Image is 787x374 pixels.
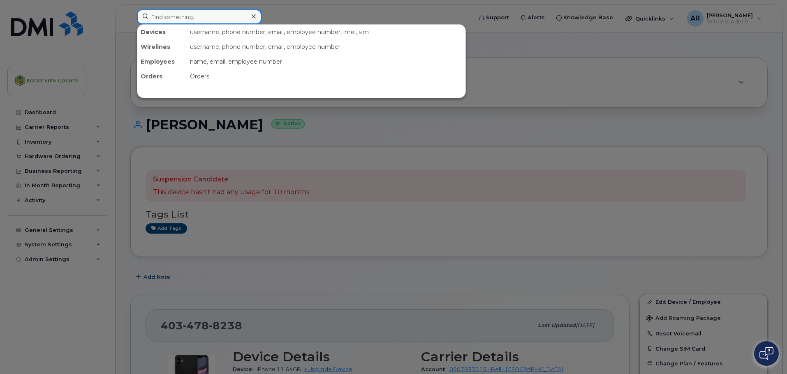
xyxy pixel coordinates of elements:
[187,69,465,84] div: Orders
[137,39,187,54] div: Wirelines
[137,54,187,69] div: Employees
[187,54,465,69] div: name, email, employee number
[137,25,187,39] div: Devices
[759,347,773,360] img: Open chat
[187,39,465,54] div: username, phone number, email, employee number
[187,25,465,39] div: username, phone number, email, employee number, imei, sim
[137,69,187,84] div: Orders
